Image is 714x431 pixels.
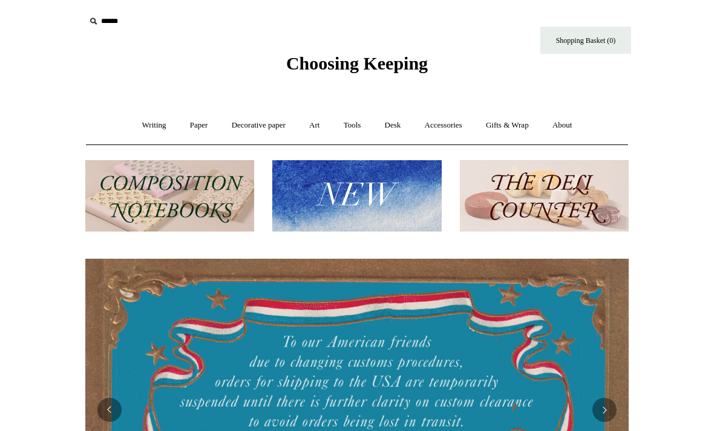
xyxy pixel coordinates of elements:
[542,109,583,141] a: About
[272,160,441,232] img: New.jpg__PID:f73bdf93-380a-4a35-bcfe-7823039498e1
[131,109,177,141] a: Writing
[298,109,330,141] a: Art
[475,109,540,141] a: Gifts & Wrap
[333,109,372,141] a: Tools
[374,109,412,141] a: Desk
[85,160,254,232] img: 202302 Composition ledgers.jpg__PID:69722ee6-fa44-49dd-a067-31375e5d54ec
[286,63,428,71] a: Choosing Keeping
[414,109,473,141] a: Accessories
[540,27,631,54] a: Shopping Basket (0)
[460,160,629,232] img: The Deli Counter
[221,109,296,141] a: Decorative paper
[97,398,122,422] button: Previous
[592,398,617,422] button: Next
[286,53,428,73] span: Choosing Keeping
[179,109,219,141] a: Paper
